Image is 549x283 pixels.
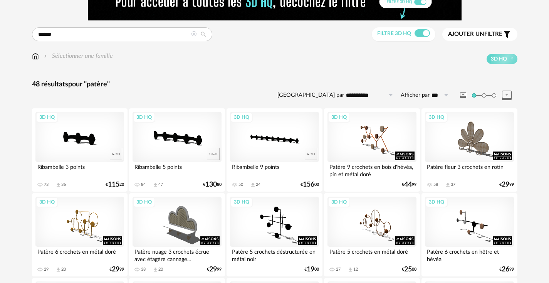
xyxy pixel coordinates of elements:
div: 47 [158,182,163,187]
label: Afficher par [401,92,430,99]
div: 3D HQ [36,112,58,122]
div: 3D HQ [133,197,155,207]
span: Filter icon [502,30,512,39]
div: 3D HQ [425,112,448,122]
label: [GEOGRAPHIC_DATA] par [277,92,344,99]
div: Patère 6 crochets en hêtre et hévéa [425,247,514,262]
div: Ribambelle 3 points [35,162,124,177]
div: 3D HQ [230,197,253,207]
div: Patère 6 crochets en métal doré [35,247,124,262]
div: € 99 [499,182,514,187]
div: 36 [61,182,66,187]
div: 73 [44,182,49,187]
a: 3D HQ Ribambelle 9 points 50 Download icon 24 €15600 [227,108,322,192]
div: € 99 [402,182,416,187]
div: 24 [256,182,260,187]
div: 3D HQ [230,112,253,122]
div: 3D HQ [328,197,350,207]
div: Patère fleur 3 crochets en rotin [425,162,514,177]
div: Ribambelle 9 points [230,162,319,177]
span: filtre [448,30,502,38]
span: Filtre 3D HQ [377,31,411,36]
div: € 00 [304,267,319,272]
span: Download icon [55,182,61,188]
a: 3D HQ Ribambelle 5 points 84 Download icon 47 €13080 [129,108,225,192]
span: Download icon [55,267,61,273]
img: svg+xml;base64,PHN2ZyB3aWR0aD0iMTYiIGhlaWdodD0iMTYiIHZpZXdCb3g9IjAgMCAxNiAxNiIgZmlsbD0ibm9uZSIgeG... [42,52,49,61]
span: Download icon [445,182,451,188]
div: Patère 5 crochets déstructurée en métal noir [230,247,319,262]
div: 20 [158,267,163,272]
div: 48 résultats [32,80,517,89]
span: 19 [307,267,314,272]
div: Sélectionner une famille [42,52,113,61]
div: Patère 5 crochets en métal doré [327,247,416,262]
span: 25 [404,267,412,272]
span: Download icon [250,182,256,188]
span: Download icon [348,267,353,273]
div: € 99 [499,267,514,272]
a: 3D HQ Ribambelle 3 points 73 Download icon 36 €11520 [32,108,128,192]
div: 50 [238,182,243,187]
div: 12 [353,267,358,272]
div: Patère 9 crochets en bois d'hévéa, pin et métal doré [327,162,416,177]
span: 29 [209,267,217,272]
span: Ajouter un [448,31,484,37]
div: 84 [141,182,146,187]
a: 3D HQ Patère 6 crochets en hêtre et hévéa €2699 [421,193,517,276]
a: 3D HQ Patère fleur 3 crochets en rotin 58 Download icon 37 €2999 [421,108,517,192]
span: Download icon [153,182,158,188]
img: svg+xml;base64,PHN2ZyB3aWR0aD0iMTYiIGhlaWdodD0iMTciIHZpZXdCb3g9IjAgMCAxNiAxNyIgZmlsbD0ibm9uZSIgeG... [32,52,39,61]
div: 37 [451,182,455,187]
button: Ajouter unfiltre Filter icon [442,28,517,41]
div: 27 [336,267,341,272]
div: 29 [44,267,49,272]
div: 3D HQ [328,112,350,122]
div: 20 [61,267,66,272]
div: 3D HQ [133,112,155,122]
div: 58 [433,182,438,187]
div: 3D HQ [36,197,58,207]
div: 38 [141,267,146,272]
span: 156 [303,182,314,187]
div: Ribambelle 5 points [133,162,221,177]
div: € 99 [207,267,222,272]
span: pour "patère" [68,81,110,88]
span: 44 [404,182,412,187]
span: 115 [108,182,119,187]
a: 3D HQ Patère 6 crochets en métal doré 29 Download icon 20 €2999 [32,193,128,276]
a: 3D HQ Patère 9 crochets en bois d'hévéa, pin et métal doré €4499 [324,108,420,192]
div: € 20 [106,182,124,187]
span: 26 [502,267,509,272]
span: 3D HQ [491,56,507,62]
span: 130 [205,182,217,187]
span: 29 [502,182,509,187]
a: 3D HQ Patère 5 crochets en métal doré 27 Download icon 12 €2500 [324,193,420,276]
div: Patère nuage 3 crochets écrue avec étagère cannage... [133,247,221,262]
div: € 99 [109,267,124,272]
div: € 80 [203,182,222,187]
div: € 00 [301,182,319,187]
span: Download icon [153,267,158,273]
a: 3D HQ Patère nuage 3 crochets écrue avec étagère cannage... 38 Download icon 20 €2999 [129,193,225,276]
div: 3D HQ [425,197,448,207]
a: 3D HQ Patère 5 crochets déstructurée en métal noir €1900 [227,193,322,276]
div: € 00 [402,267,416,272]
span: 29 [112,267,119,272]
